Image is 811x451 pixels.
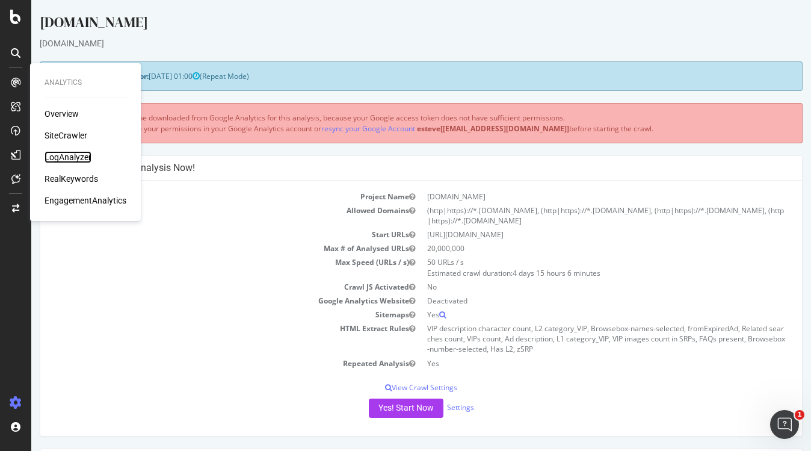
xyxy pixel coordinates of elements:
[390,308,762,322] td: Yes
[18,255,390,279] td: Max Speed (URLs / s)
[45,173,98,185] a: RealKeywords
[8,103,771,143] div: Visit information will not be downloaded from Google Analytics for this analysis, because your Go...
[18,204,390,228] td: Allowed Domains
[18,294,390,308] td: Google Analytics Website
[18,71,117,81] strong: Next Launch Scheduled for:
[795,410,804,420] span: 1
[45,78,126,88] div: Analytics
[18,308,390,322] td: Sitemaps
[18,382,762,393] p: View Crawl Settings
[390,322,762,356] td: VIP description character count, L2 category_VIP, Browsebox-names-selected, fromExpiredAd, Relate...
[18,322,390,356] td: HTML Extract Rules
[8,12,771,37] div: [DOMAIN_NAME]
[18,280,390,294] td: Crawl JS Activated
[45,129,87,142] a: SiteCrawler
[18,356,390,370] td: Repeated Analysis
[390,280,762,294] td: No
[18,228,390,241] td: Start URLs
[481,268,569,278] span: 4 days 15 hours 6 minutes
[390,356,762,370] td: Yes
[770,410,799,439] iframe: Intercom live chat
[18,190,390,204] td: Project Name
[45,194,126,207] a: EngagementAnalytics
[390,204,762,228] td: (http|https)://*.[DOMAIN_NAME], (http|https)://*.[DOMAIN_NAME], (http|https)://*.[DOMAIN_NAME], (...
[386,123,538,134] b: esteve[[EMAIL_ADDRESS][DOMAIN_NAME]]
[338,399,412,418] button: Yes! Start Now
[8,61,771,91] div: (Repeat Mode)
[390,255,762,279] td: 50 URLs / s Estimated crawl duration:
[45,151,91,163] a: LogAnalyzer
[416,402,443,412] a: Settings
[18,241,390,255] td: Max # of Analysed URLs
[390,294,762,308] td: Deactivated
[390,190,762,204] td: [DOMAIN_NAME]
[18,162,762,174] h4: Configure your New Analysis Now!
[390,241,762,255] td: 20,000,000
[8,37,771,49] div: [DOMAIN_NAME]
[45,108,79,120] a: Overview
[290,123,384,134] a: resync your Google Account
[117,71,168,81] span: [DATE] 01:00
[390,228,762,241] td: [URL][DOMAIN_NAME]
